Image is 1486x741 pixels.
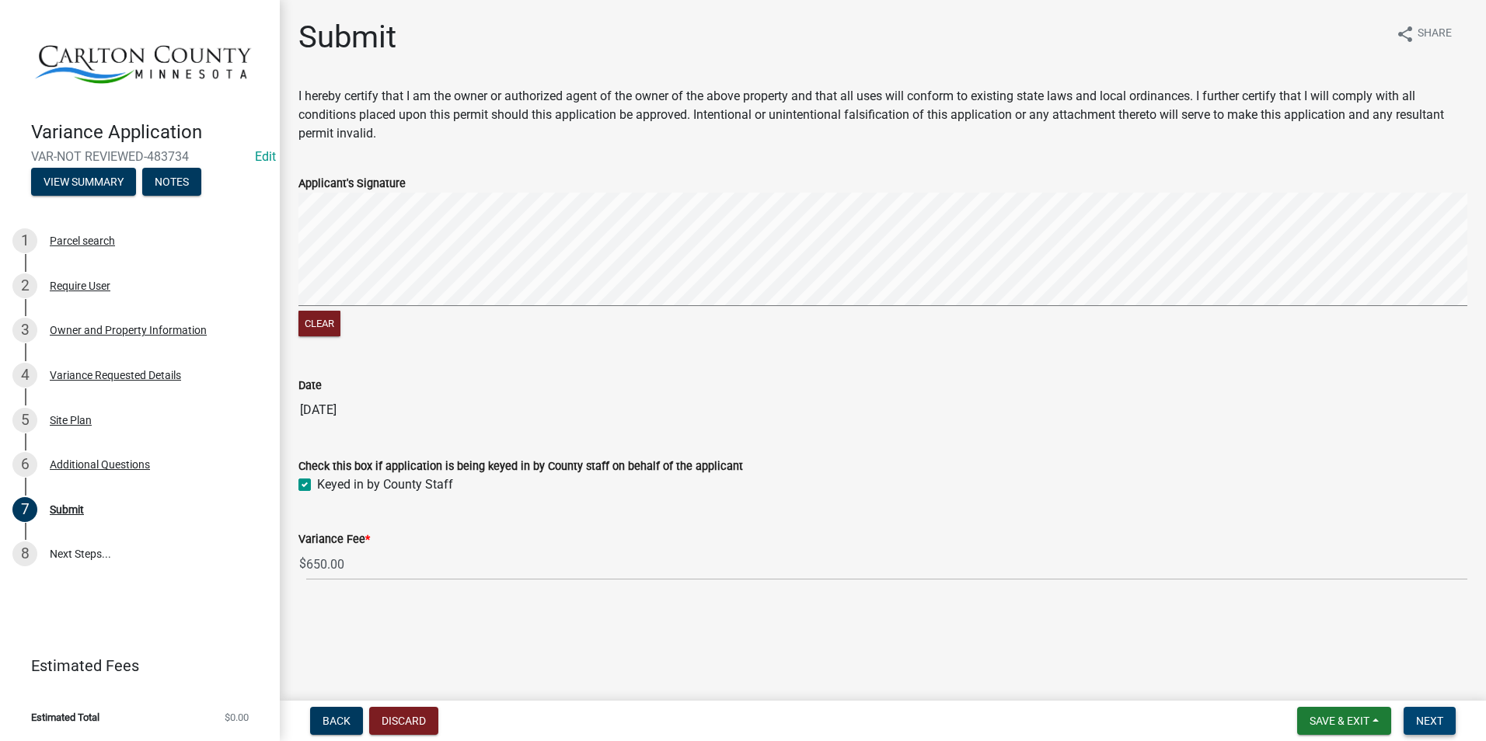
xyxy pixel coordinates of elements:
[298,548,307,580] span: $
[298,179,406,190] label: Applicant's Signature
[50,415,92,426] div: Site Plan
[1418,25,1452,43] span: Share
[323,715,351,727] span: Back
[298,87,1467,143] p: I hereby certify that I am the owner or authorized agent of the owner of the above property and t...
[1383,19,1464,49] button: shareShare
[142,177,201,190] wm-modal-confirm: Notes
[12,541,37,566] div: 8
[1297,707,1391,735] button: Save & Exit
[50,325,207,336] div: Owner and Property Information
[31,168,136,196] button: View Summary
[12,228,37,253] div: 1
[369,707,438,735] button: Discard
[298,534,370,545] label: Variance Fee
[31,121,267,144] h4: Variance Application
[310,707,363,735] button: Back
[142,168,201,196] button: Notes
[317,475,453,494] label: Keyed in by County Staff
[1404,707,1456,735] button: Next
[50,370,181,381] div: Variance Requested Details
[225,712,249,722] span: $0.00
[31,149,249,164] span: VAR-NOT REVIEWED-483734
[255,149,276,164] a: Edit
[50,504,84,515] div: Submit
[31,16,255,105] img: Carlton County, Minnesota
[12,363,37,388] div: 4
[255,149,276,164] wm-modal-confirm: Edit Application Number
[1310,715,1369,727] span: Save & Exit
[298,461,743,472] label: Check this box if application is being keyed in by County staff on behalf of the applicant
[298,311,340,336] button: Clear
[298,381,322,391] label: Date
[1396,25,1414,43] i: share
[1416,715,1443,727] span: Next
[31,712,99,722] span: Estimated Total
[50,459,150,470] div: Additional Questions
[50,235,115,246] div: Parcel search
[12,273,37,298] div: 2
[31,177,136,190] wm-modal-confirm: Summary
[50,280,110,291] div: Require User
[12,497,37,522] div: 7
[12,452,37,477] div: 6
[12,318,37,343] div: 3
[298,19,396,56] h1: Submit
[12,408,37,433] div: 5
[12,650,255,681] a: Estimated Fees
